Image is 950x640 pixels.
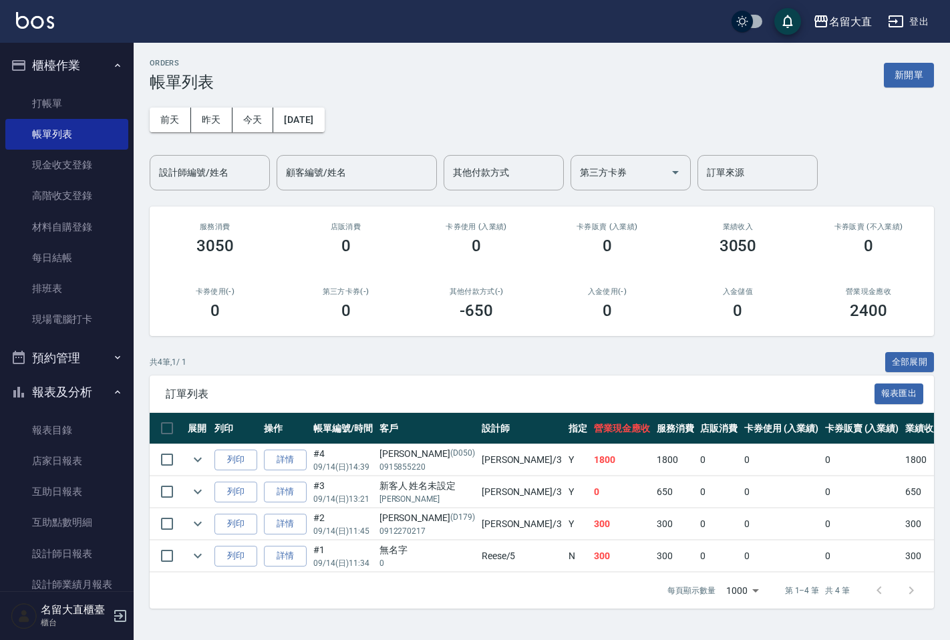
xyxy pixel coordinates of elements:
[902,540,946,572] td: 300
[460,301,493,320] h3: -650
[379,557,475,569] p: 0
[5,415,128,446] a: 報表目錄
[5,119,128,150] a: 帳單列表
[376,413,478,444] th: 客戶
[379,493,475,505] p: [PERSON_NAME]
[653,508,697,540] td: 300
[902,476,946,508] td: 650
[5,375,128,410] button: 報表及分析
[697,476,741,508] td: 0
[5,476,128,507] a: 互助日報表
[733,301,742,320] h3: 0
[653,476,697,508] td: 650
[313,461,373,473] p: 09/14 (日) 14:39
[822,508,903,540] td: 0
[822,413,903,444] th: 卡券販賣 (入業績)
[379,543,475,557] div: 無名字
[41,617,109,629] p: 櫃台
[478,444,565,476] td: [PERSON_NAME] /3
[472,236,481,255] h3: 0
[565,413,591,444] th: 指定
[720,236,757,255] h3: 3050
[313,557,373,569] p: 09/14 (日) 11:34
[697,413,741,444] th: 店販消費
[819,287,918,296] h2: 營業現金應收
[379,525,475,537] p: 0912270217
[603,301,612,320] h3: 0
[273,108,324,132] button: [DATE]
[697,444,741,476] td: 0
[5,88,128,119] a: 打帳單
[264,546,307,567] a: 詳情
[150,59,214,67] h2: ORDERS
[884,68,934,81] a: 新開單
[591,508,653,540] td: 300
[188,514,208,534] button: expand row
[902,413,946,444] th: 業績收入
[232,108,274,132] button: 今天
[150,73,214,92] h3: 帳單列表
[166,287,265,296] h2: 卡券使用(-)
[667,585,716,597] p: 每頁顯示數量
[211,413,261,444] th: 列印
[689,287,788,296] h2: 入金儲值
[5,180,128,211] a: 高階收支登錄
[196,236,234,255] h3: 3050
[864,236,873,255] h3: 0
[188,546,208,566] button: expand row
[774,8,801,35] button: save
[5,304,128,335] a: 現場電腦打卡
[214,546,257,567] button: 列印
[341,301,351,320] h3: 0
[822,540,903,572] td: 0
[741,413,822,444] th: 卡券使用 (入業績)
[885,352,935,373] button: 全部展開
[5,273,128,304] a: 排班表
[5,341,128,375] button: 預約管理
[166,387,875,401] span: 訂單列表
[297,287,395,296] h2: 第三方卡券(-)
[741,476,822,508] td: 0
[785,585,850,597] p: 第 1–4 筆 共 4 筆
[829,13,872,30] div: 名留大直
[697,508,741,540] td: 0
[5,507,128,538] a: 互助點數明細
[5,212,128,243] a: 材料自購登錄
[591,476,653,508] td: 0
[591,540,653,572] td: 300
[379,447,475,461] div: [PERSON_NAME]
[653,413,697,444] th: 服務消費
[379,479,475,493] div: 新客人 姓名未設定
[5,48,128,83] button: 櫃檯作業
[689,222,788,231] h2: 業績收入
[150,356,186,368] p: 共 4 筆, 1 / 1
[697,540,741,572] td: 0
[450,447,475,461] p: (D050)
[808,8,877,35] button: 名留大直
[313,525,373,537] p: 09/14 (日) 11:45
[902,444,946,476] td: 1800
[261,413,310,444] th: 操作
[210,301,220,320] h3: 0
[379,461,475,473] p: 0915855220
[565,476,591,508] td: Y
[884,63,934,88] button: 新開單
[822,444,903,476] td: 0
[591,444,653,476] td: 1800
[310,413,376,444] th: 帳單編號/時間
[478,413,565,444] th: 設計師
[150,108,191,132] button: 前天
[478,508,565,540] td: [PERSON_NAME] /3
[850,301,887,320] h3: 2400
[264,482,307,502] a: 詳情
[310,540,376,572] td: #1
[191,108,232,132] button: 昨天
[721,573,764,609] div: 1000
[264,514,307,534] a: 詳情
[341,236,351,255] h3: 0
[188,450,208,470] button: expand row
[427,287,526,296] h2: 其他付款方式(-)
[214,482,257,502] button: 列印
[214,450,257,470] button: 列印
[591,413,653,444] th: 營業現金應收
